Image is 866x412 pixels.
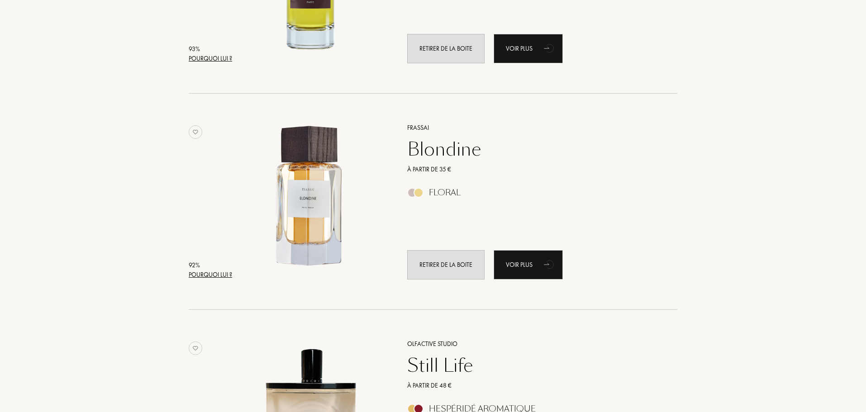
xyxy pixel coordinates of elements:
[494,34,563,63] div: Voir plus
[541,255,559,273] div: animation
[189,341,202,355] img: no_like_p.png
[189,125,202,139] img: no_like_p.png
[494,34,563,63] a: Voir plusanimation
[400,381,664,390] a: À partir de 48 €
[541,39,559,57] div: animation
[189,44,232,54] div: 93 %
[494,250,563,279] div: Voir plus
[235,112,394,289] a: Blondine Frassai
[407,250,485,279] div: Retirer de la boite
[189,270,232,279] div: Pourquoi lui ?
[407,34,485,63] div: Retirer de la boite
[400,165,664,174] a: À partir de 35 €
[400,190,664,200] a: Floral
[400,138,664,160] a: Blondine
[235,122,386,272] img: Blondine Frassai
[189,260,232,270] div: 92 %
[400,355,664,376] a: Still Life
[494,250,563,279] a: Voir plusanimation
[429,188,461,198] div: Floral
[189,54,232,63] div: Pourquoi lui ?
[400,339,664,349] a: Olfactive Studio
[400,123,664,133] a: Frassai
